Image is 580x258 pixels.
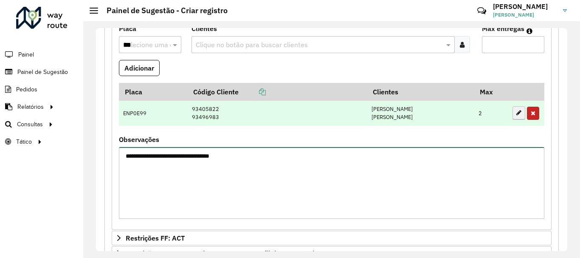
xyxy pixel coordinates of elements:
[367,83,474,101] th: Clientes
[119,134,159,145] label: Observações
[119,23,136,34] label: Placa
[367,101,474,126] td: [PERSON_NAME] [PERSON_NAME]
[16,85,37,94] span: Pedidos
[119,60,160,76] button: Adicionar
[473,2,491,20] a: Contato Rápido
[482,23,524,34] label: Max entregas
[17,102,44,111] span: Relatórios
[112,231,552,245] a: Restrições FF: ACT
[187,101,367,126] td: 93405822 93496983
[474,101,508,126] td: 2
[239,88,266,96] a: Copiar
[493,11,557,19] span: [PERSON_NAME]
[126,250,339,257] span: Restrições Spot: Forma de Pagamento e Perfil de Descarga/Entrega
[191,23,217,34] label: Clientes
[119,101,187,126] td: ENP0E99
[17,68,68,77] span: Painel de Sugestão
[119,83,187,101] th: Placa
[187,83,367,101] th: Código Cliente
[98,6,228,15] h2: Painel de Sugestão - Criar registro
[126,235,185,241] span: Restrições FF: ACT
[493,3,557,11] h3: [PERSON_NAME]
[18,50,34,59] span: Painel
[474,83,508,101] th: Max
[527,28,532,34] em: Máximo de clientes que serão colocados na mesma rota com os clientes informados
[16,137,32,146] span: Tático
[17,120,43,129] span: Consultas
[112,22,552,230] div: Mapas Sugeridos: Placa-Cliente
